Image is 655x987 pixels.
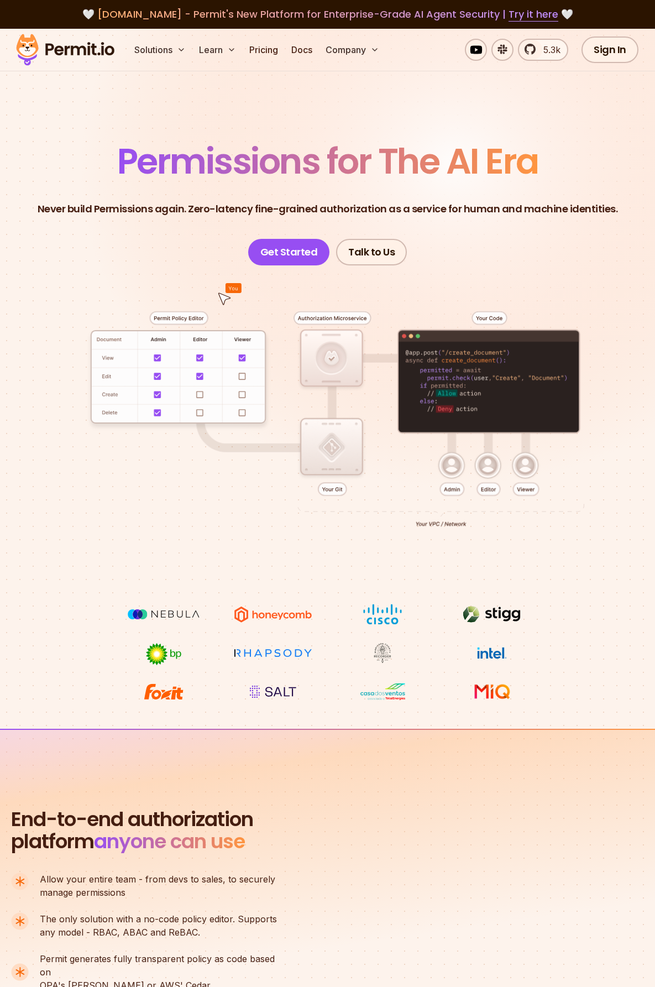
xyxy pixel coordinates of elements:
[94,827,245,855] span: anyone can use
[195,39,240,61] button: Learn
[248,239,330,265] a: Get Started
[232,604,315,625] img: Honeycomb
[122,643,205,666] img: bp
[509,7,558,22] a: Try it here
[11,808,253,831] span: End-to-end authorization
[27,7,628,22] div: 🤍 🤍
[38,201,618,217] p: Never build Permissions again. Zero-latency fine-grained authorization as a service for human and...
[11,31,119,69] img: Permit logo
[232,681,315,702] img: salt
[287,39,317,61] a: Docs
[341,681,424,702] img: Casa dos Ventos
[97,7,558,21] span: [DOMAIN_NAME] - Permit's New Platform for Enterprise-Grade AI Agent Security |
[130,39,190,61] button: Solutions
[245,39,282,61] a: Pricing
[40,873,275,886] span: Allow your entire team - from devs to sales, to securely
[450,604,533,625] img: Stigg
[122,604,205,625] img: Nebula
[117,137,538,186] span: Permissions for The AI Era
[454,682,529,701] img: MIQ
[40,912,277,926] span: The only solution with a no-code policy editor. Supports
[40,952,286,979] span: Permit generates fully transparent policy as code based on
[232,643,315,664] img: Rhapsody Health
[40,912,277,939] p: any model - RBAC, ABAC and ReBAC.
[321,39,384,61] button: Company
[40,873,275,899] p: manage permissions
[11,808,253,853] h2: platform
[518,39,568,61] a: 5.3k
[341,643,424,664] img: Maricopa County Recorder\'s Office
[122,681,205,702] img: Foxit
[581,36,638,63] a: Sign In
[336,239,407,265] a: Talk to Us
[450,643,533,664] img: Intel
[537,43,560,56] span: 5.3k
[341,604,424,625] img: Cisco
